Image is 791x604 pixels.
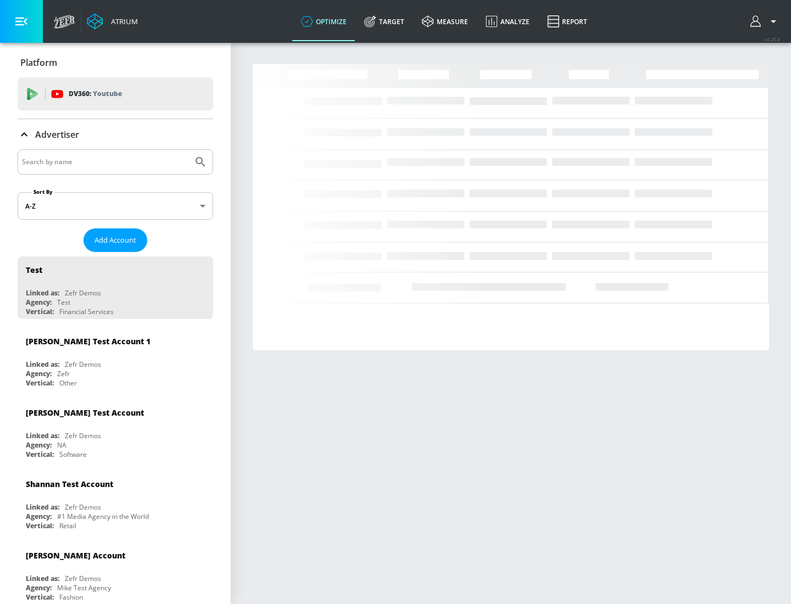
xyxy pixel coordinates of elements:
[83,228,147,252] button: Add Account
[26,288,59,298] div: Linked as:
[26,479,113,489] div: Shannan Test Account
[26,265,42,275] div: Test
[57,369,70,378] div: Zefr
[59,450,87,459] div: Software
[65,574,101,583] div: Zefr Demos
[18,119,213,150] div: Advertiser
[59,307,114,316] div: Financial Services
[18,256,213,319] div: TestLinked as:Zefr DemosAgency:TestVertical:Financial Services
[26,360,59,369] div: Linked as:
[59,378,77,388] div: Other
[31,188,55,195] label: Sort By
[107,16,138,26] div: Atrium
[765,36,780,42] span: v 4.25.4
[65,288,101,298] div: Zefr Demos
[18,399,213,462] div: [PERSON_NAME] Test AccountLinked as:Zefr DemosAgency:NAVertical:Software
[18,77,213,110] div: DV360: Youtube
[20,57,57,69] p: Platform
[93,88,122,99] p: Youtube
[57,298,70,307] div: Test
[65,502,101,512] div: Zefr Demos
[18,192,213,220] div: A-Z
[69,88,122,100] p: DV360:
[26,521,54,530] div: Vertical:
[57,440,66,450] div: NA
[26,369,52,378] div: Agency:
[35,128,79,141] p: Advertiser
[26,307,54,316] div: Vertical:
[26,440,52,450] div: Agency:
[65,431,101,440] div: Zefr Demos
[87,13,138,30] a: Atrium
[59,521,76,530] div: Retail
[355,2,413,41] a: Target
[57,583,111,592] div: Mike Test Agency
[22,155,188,169] input: Search by name
[26,336,151,346] div: [PERSON_NAME] Test Account 1
[26,512,52,521] div: Agency:
[26,550,125,561] div: [PERSON_NAME] Account
[26,574,59,583] div: Linked as:
[18,328,213,390] div: [PERSON_NAME] Test Account 1Linked as:Zefr DemosAgency:ZefrVertical:Other
[18,47,213,78] div: Platform
[26,431,59,440] div: Linked as:
[413,2,477,41] a: measure
[26,592,54,602] div: Vertical:
[18,471,213,533] div: Shannan Test AccountLinked as:Zefr DemosAgency:#1 Media Agency in the WorldVertical:Retail
[57,512,149,521] div: #1 Media Agency in the World
[538,2,596,41] a: Report
[26,502,59,512] div: Linked as:
[292,2,355,41] a: optimize
[65,360,101,369] div: Zefr Demos
[26,450,54,459] div: Vertical:
[59,592,83,602] div: Fashion
[94,234,136,247] span: Add Account
[26,583,52,592] div: Agency:
[26,298,52,307] div: Agency:
[477,2,538,41] a: Analyze
[26,407,144,418] div: [PERSON_NAME] Test Account
[26,378,54,388] div: Vertical:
